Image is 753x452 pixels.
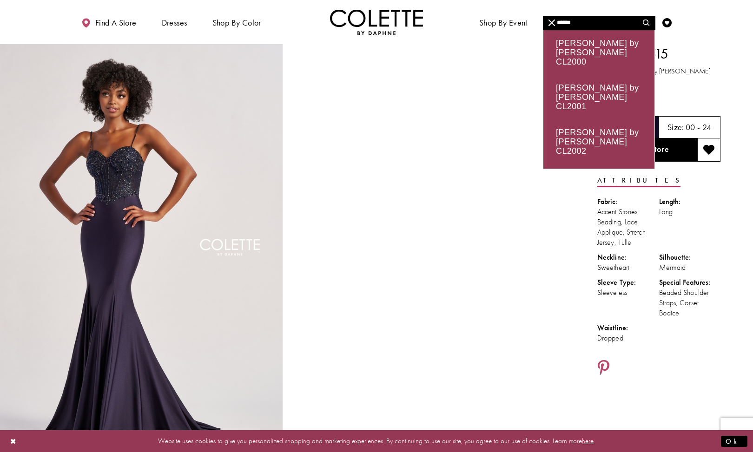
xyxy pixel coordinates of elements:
[543,16,561,30] button: Close Search
[667,122,684,132] span: Size:
[550,9,619,35] a: Meet the designer
[212,18,261,27] span: Shop by color
[721,435,747,447] button: Submit Dialog
[95,18,137,27] span: Find a store
[330,9,423,35] img: Colette by Daphne
[159,9,190,35] span: Dresses
[543,75,654,119] div: [PERSON_NAME] by [PERSON_NAME] CL2001
[543,16,655,30] div: Search form
[582,436,594,445] a: here
[659,197,721,207] div: Length:
[597,323,659,333] div: Waistline:
[659,252,721,262] div: Silhouette:
[659,288,721,318] div: Beaded Shoulder Straps, Corset Bodice
[640,9,654,35] a: Toggle search
[659,277,721,288] div: Special Features:
[477,9,530,35] span: Shop By Event
[659,207,721,217] div: Long
[597,197,659,207] div: Fabric:
[330,9,423,35] a: Visit Home Page
[210,9,264,35] span: Shop by color
[686,123,712,132] h5: 00 - 24
[6,433,21,449] button: Close Dialog
[597,288,659,298] div: Sleeveless
[597,333,659,343] div: Dropped
[543,16,655,30] input: Search
[697,138,720,162] button: Add to wishlist
[543,30,654,75] div: [PERSON_NAME] by [PERSON_NAME] CL2000
[67,435,686,447] p: Website uses cookies to give you personalized shopping and marketing experiences. By continuing t...
[597,252,659,262] div: Neckline:
[659,262,721,273] div: Mermaid
[79,9,139,35] a: Find a store
[637,16,655,30] button: Submit Search
[162,18,187,27] span: Dresses
[597,88,720,105] div: Product color controls state depends on size chosen
[287,44,570,185] video: Style CL8515 Colette by Daphne #1 autoplay loop mute video
[597,360,610,377] a: Share using Pinterest - Opens in new tab
[597,66,720,77] h3: [PERSON_NAME] by [PERSON_NAME]
[660,9,674,35] a: Check Wishlist
[597,277,659,288] div: Sleeve Type:
[597,44,720,64] h1: Style CL8515
[597,262,659,273] div: Sweetheart
[543,119,654,164] div: [PERSON_NAME] by [PERSON_NAME] CL2002
[597,207,659,248] div: Accent Stones, Beading, Lace Applique, Stretch Jersey, Tulle
[597,174,680,187] a: Attributes
[543,164,654,209] div: [PERSON_NAME] by [PERSON_NAME] CL2003
[479,18,528,27] span: Shop By Event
